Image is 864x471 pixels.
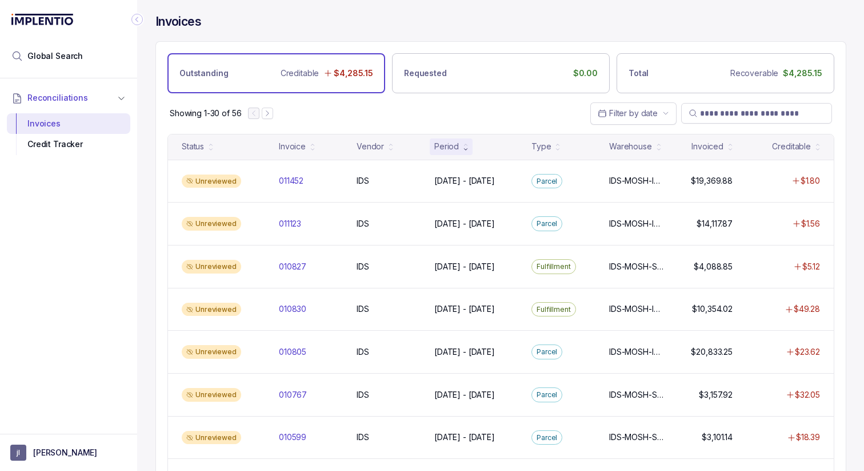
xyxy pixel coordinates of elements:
[279,432,306,443] p: 010599
[609,175,664,187] p: IDS-MOSH-IND
[279,141,306,152] div: Invoice
[10,445,127,461] button: User initials[PERSON_NAME]
[609,141,652,152] div: Warehouse
[279,218,301,229] p: 011123
[27,92,88,104] span: Reconciliations
[796,432,820,443] p: $18.39
[182,345,241,359] div: Unreviewed
[434,346,495,358] p: [DATE] - [DATE]
[357,303,369,315] p: IDS
[801,175,820,187] p: $1.80
[537,176,557,187] p: Parcel
[434,141,459,152] div: Period
[357,261,369,272] p: IDS
[629,68,649,79] p: Total
[537,218,557,229] p: Parcel
[182,260,241,274] div: Unreviewed
[281,68,319,79] p: Creditable
[182,431,241,445] div: Unreviewed
[279,389,307,401] p: 010767
[7,85,130,110] button: Reconciliations
[434,432,495,443] p: [DATE] - [DATE]
[609,432,664,443] p: IDS-MOSH-SLC
[772,141,811,152] div: Creditable
[795,389,820,401] p: $32.05
[7,111,130,157] div: Reconciliations
[27,50,83,62] span: Global Search
[801,218,820,229] p: $1.56
[404,68,447,79] p: Requested
[434,303,495,315] p: [DATE] - [DATE]
[434,389,495,401] p: [DATE] - [DATE]
[691,175,733,187] p: $19,369.88
[33,447,97,458] p: [PERSON_NAME]
[609,346,664,358] p: IDS-MOSH-IND
[692,303,733,315] p: $10,354.02
[609,389,664,401] p: IDS-MOSH-SLC
[262,108,273,119] button: Next Page
[783,68,822,79] p: $4,285.15
[357,141,384,152] div: Vendor
[434,218,495,229] p: [DATE] - [DATE]
[794,303,820,315] p: $49.28
[609,261,664,272] p: IDS-MOSH-SLC
[357,346,369,358] p: IDS
[609,108,658,118] span: Filter by date
[182,175,241,188] div: Unreviewed
[795,346,820,358] p: $23.62
[697,218,733,229] p: $14,117.87
[357,432,369,443] p: IDS
[279,175,303,187] p: 011452
[334,68,373,79] p: $4,285.15
[694,261,733,272] p: $4,088.85
[590,102,677,124] button: Date Range Picker
[573,68,598,79] p: $0.00
[537,261,571,272] p: Fulfillment
[609,303,664,315] p: IDS-MOSH-IND
[179,68,228,79] p: Outstanding
[691,346,733,358] p: $20,833.25
[691,141,723,152] div: Invoiced
[537,432,557,444] p: Parcel
[170,108,241,119] div: Remaining page entries
[434,175,495,187] p: [DATE] - [DATE]
[702,432,733,443] p: $3,101.14
[609,218,664,229] p: IDS-MOSH-IND
[531,141,551,152] div: Type
[182,303,241,316] div: Unreviewed
[537,389,557,401] p: Parcel
[802,261,820,272] p: $5.12
[279,303,306,315] p: 010830
[10,445,26,461] span: User initials
[730,68,778,79] p: Recoverable
[16,113,121,134] div: Invoices
[279,261,306,272] p: 010827
[170,108,241,119] p: Showing 1-30 of 56
[182,141,204,152] div: Status
[357,218,369,229] p: IDS
[279,346,306,358] p: 010805
[537,304,571,315] p: Fulfillment
[182,388,241,402] div: Unreviewed
[699,389,733,401] p: $3,157.92
[155,14,201,30] h4: Invoices
[434,261,495,272] p: [DATE] - [DATE]
[357,389,369,401] p: IDS
[598,108,658,119] search: Date Range Picker
[16,134,121,155] div: Credit Tracker
[357,175,369,187] p: IDS
[182,217,241,231] div: Unreviewed
[130,13,144,26] div: Collapse Icon
[537,346,557,358] p: Parcel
